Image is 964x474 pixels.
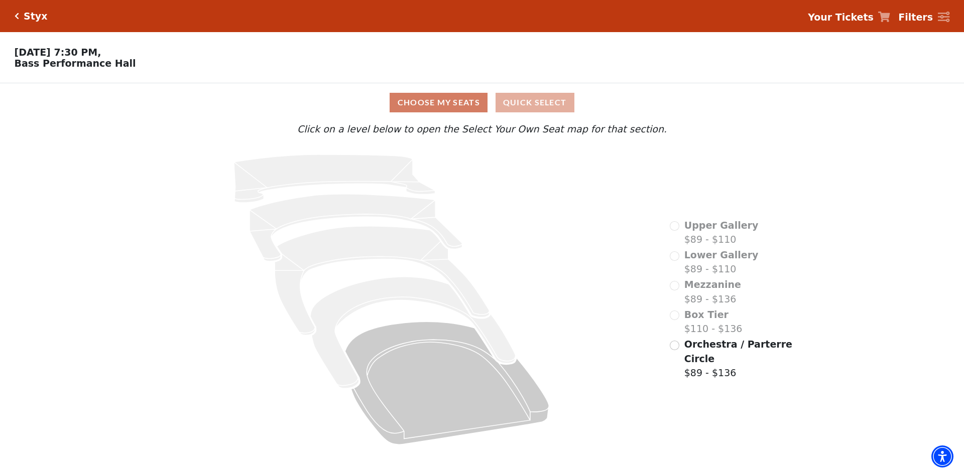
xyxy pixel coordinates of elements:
h5: Styx [24,11,47,22]
span: Mezzanine [684,279,741,290]
path: Upper Gallery - Seats Available: 0 [234,154,435,203]
input: Orchestra / Parterre Circle$89 - $136 [670,341,679,350]
label: $89 - $110 [684,218,759,247]
label: $89 - $110 [684,248,759,276]
label: $110 - $136 [684,307,743,336]
path: Lower Gallery - Seats Available: 0 [250,194,462,261]
path: Orchestra / Parterre Circle - Seats Available: 317 [345,322,549,444]
div: Accessibility Menu [931,445,953,467]
label: $89 - $136 [684,277,741,306]
strong: Your Tickets [808,12,874,23]
span: Orchestra / Parterre Circle [684,339,792,364]
p: Click on a level below to open the Select Your Own Seat map for that section. [128,122,836,136]
a: Filters [898,10,949,25]
span: Lower Gallery [684,249,759,260]
button: Quick Select [496,93,574,112]
span: Upper Gallery [684,220,759,231]
a: Click here to go back to filters [15,13,19,20]
strong: Filters [898,12,933,23]
a: Your Tickets [808,10,890,25]
label: $89 - $136 [684,337,794,380]
span: Box Tier [684,309,729,320]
